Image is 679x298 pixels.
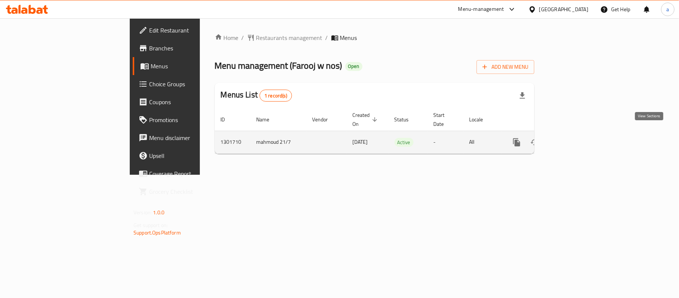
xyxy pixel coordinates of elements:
span: Get support on: [133,220,168,230]
span: Edit Restaurant [149,26,237,35]
button: Add New Menu [477,60,534,74]
span: Add New Menu [482,62,528,72]
span: a [666,5,669,13]
td: - [428,131,463,153]
span: Vendor [312,115,338,124]
span: Menus [151,62,237,71]
nav: breadcrumb [215,33,534,42]
div: Menu-management [458,5,504,14]
span: Version: [133,208,152,217]
span: Coverage Report [149,169,237,178]
span: Name [257,115,279,124]
span: Status [394,115,419,124]
span: Created On [353,111,380,128]
span: Upsell [149,151,237,160]
div: Open [345,62,362,71]
a: Grocery Checklist [133,183,243,201]
a: Menus [133,57,243,75]
a: Promotions [133,111,243,129]
div: Total records count [260,90,292,102]
a: Coupons [133,93,243,111]
span: Open [345,63,362,69]
span: Branches [149,44,237,53]
td: mahmoud 21/7 [251,131,307,153]
span: Locale [469,115,493,124]
span: 1.0.0 [153,208,164,217]
span: 1 record(s) [260,92,292,99]
span: Start Date [434,111,455,128]
span: Promotions [149,115,237,124]
span: Menus [340,33,357,42]
a: Upsell [133,147,243,165]
span: Active [394,138,414,147]
span: Restaurants management [256,33,323,42]
th: Actions [502,108,585,131]
a: Support.OpsPlatform [133,228,181,238]
span: ID [221,115,235,124]
a: Edit Restaurant [133,21,243,39]
div: Export file [513,87,531,105]
a: Menu disclaimer [133,129,243,147]
td: All [463,131,502,153]
button: Change Status [526,133,544,151]
span: Coupons [149,97,237,106]
div: [GEOGRAPHIC_DATA] [539,5,588,13]
a: Branches [133,39,243,57]
span: Menu disclaimer [149,133,237,142]
table: enhanced table [215,108,585,154]
a: Restaurants management [247,33,323,42]
li: / [326,33,328,42]
button: more [508,133,526,151]
span: Grocery Checklist [149,187,237,196]
h2: Menus List [221,89,292,102]
span: Choice Groups [149,80,237,89]
span: [DATE] [353,137,368,147]
a: Coverage Report [133,165,243,183]
span: Menu management ( Farooj w nos ) [215,57,342,74]
a: Choice Groups [133,75,243,93]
